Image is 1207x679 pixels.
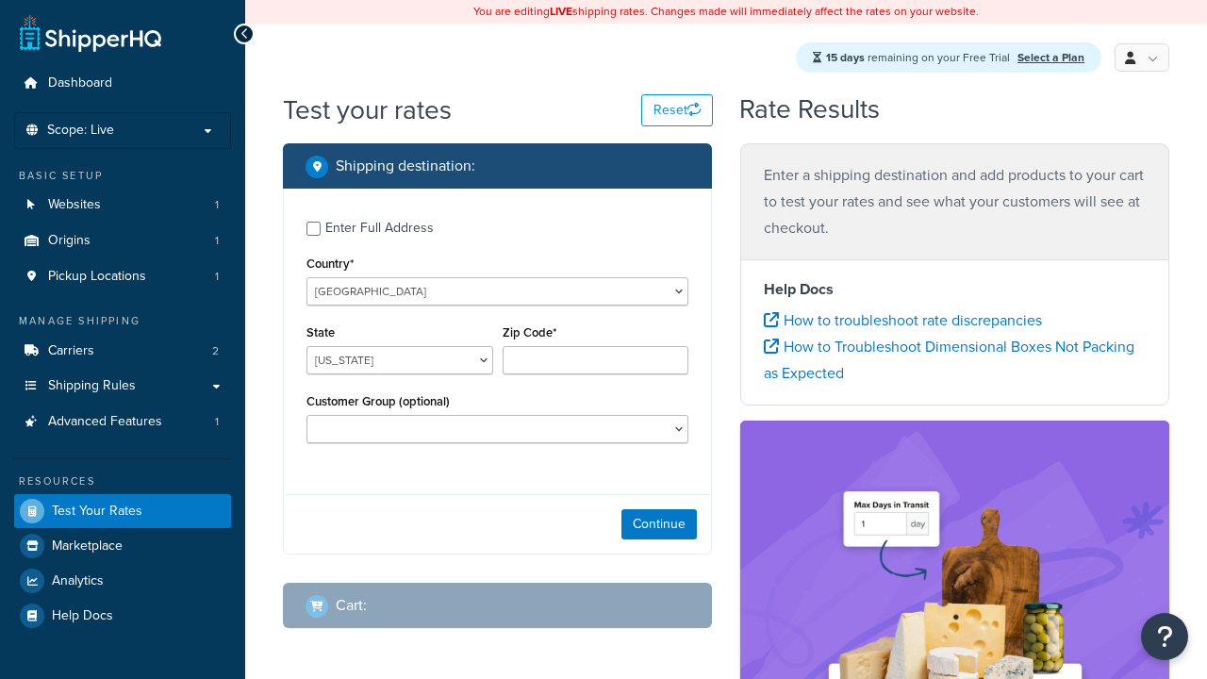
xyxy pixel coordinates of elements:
span: Advanced Features [48,414,162,430]
h4: Help Docs [764,278,1146,301]
span: Dashboard [48,75,112,91]
li: Advanced Features [14,405,231,439]
span: Analytics [52,573,104,589]
strong: 15 days [826,49,865,66]
h2: Rate Results [739,95,880,124]
li: Pickup Locations [14,259,231,294]
li: Carriers [14,334,231,369]
h2: Cart : [336,597,367,614]
span: 1 [215,414,219,430]
span: Scope: Live [47,123,114,139]
span: 2 [212,343,219,359]
a: Pickup Locations1 [14,259,231,294]
h2: Shipping destination : [336,157,475,174]
a: How to troubleshoot rate discrepancies [764,309,1042,331]
span: Shipping Rules [48,378,136,394]
a: How to Troubleshoot Dimensional Boxes Not Packing as Expected [764,336,1134,384]
div: Enter Full Address [325,215,434,241]
span: Help Docs [52,608,113,624]
label: Customer Group (optional) [306,394,450,408]
div: Manage Shipping [14,313,231,329]
span: Websites [48,197,101,213]
a: Test Your Rates [14,494,231,528]
label: Zip Code* [503,325,556,339]
h1: Test your rates [283,91,452,128]
span: Test Your Rates [52,504,142,520]
label: State [306,325,335,339]
button: Reset [641,94,713,126]
li: Origins [14,224,231,258]
a: Marketplace [14,529,231,563]
a: Advanced Features1 [14,405,231,439]
span: 1 [215,233,219,249]
li: Websites [14,188,231,223]
span: remaining on your Free Trial [826,49,1013,66]
a: Analytics [14,564,231,598]
a: Dashboard [14,66,231,101]
a: Websites1 [14,188,231,223]
a: Select a Plan [1017,49,1084,66]
div: Basic Setup [14,168,231,184]
b: LIVE [550,3,572,20]
a: Shipping Rules [14,369,231,404]
button: Open Resource Center [1141,613,1188,660]
span: Carriers [48,343,94,359]
a: Help Docs [14,599,231,633]
span: 1 [215,197,219,213]
p: Enter a shipping destination and add products to your cart to test your rates and see what your c... [764,162,1146,241]
span: 1 [215,269,219,285]
div: Resources [14,473,231,489]
span: Marketplace [52,538,123,555]
a: Carriers2 [14,334,231,369]
label: Country* [306,257,354,271]
span: Origins [48,233,91,249]
button: Continue [621,509,697,539]
span: Pickup Locations [48,269,146,285]
input: Enter Full Address [306,222,321,236]
a: Origins1 [14,224,231,258]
